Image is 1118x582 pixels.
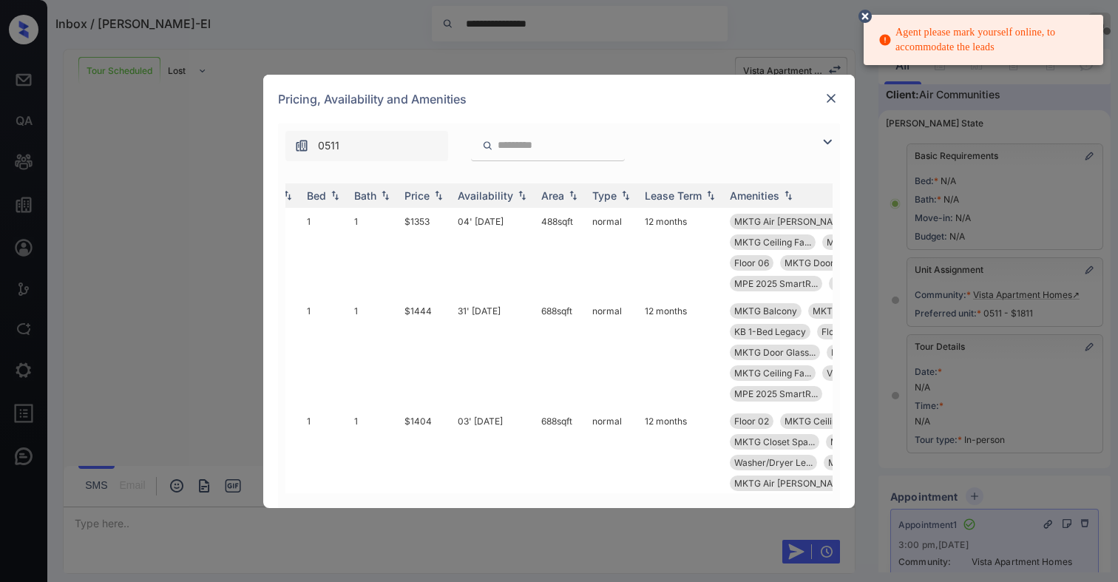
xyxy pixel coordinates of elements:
[348,297,399,407] td: 1
[819,133,836,151] img: icon-zuma
[734,368,811,379] span: MKTG Ceiling Fa...
[307,189,326,202] div: Bed
[827,237,890,248] span: MKTG Balcony
[830,436,914,447] span: MPE 2025 SmartR...
[586,407,639,497] td: normal
[785,416,861,427] span: MKTG Ceiling Fa...
[639,407,724,497] td: 12 months
[828,457,891,468] span: MKTG Balcony
[703,190,718,200] img: sorting
[348,208,399,297] td: 1
[781,190,796,200] img: sorting
[452,407,535,497] td: 03' [DATE]
[541,189,564,202] div: Area
[458,189,513,202] div: Availability
[535,407,586,497] td: 688 sqft
[734,237,811,248] span: MKTG Ceiling Fa...
[730,189,779,202] div: Amenities
[831,347,912,358] span: MKTG Closet Spa...
[586,297,639,407] td: normal
[827,368,888,379] span: View Premium
[618,190,633,200] img: sorting
[328,190,342,200] img: sorting
[318,138,339,154] span: 0511
[301,407,348,497] td: 1
[263,75,855,123] div: Pricing, Availability and Amenities
[645,189,702,202] div: Lease Term
[452,208,535,297] td: 04' [DATE]
[813,305,934,317] span: MKTG Air [PERSON_NAME]...
[734,326,806,337] span: KB 1-Bed Legacy
[734,216,856,227] span: MKTG Air [PERSON_NAME]...
[482,139,493,152] img: icon-zuma
[734,347,816,358] span: MKTG Door Glass...
[821,326,856,337] span: Floor 05
[734,436,815,447] span: MKTG Closet Spa...
[399,407,452,497] td: $1404
[734,388,818,399] span: MPE 2025 SmartR...
[535,297,586,407] td: 688 sqft
[566,190,580,200] img: sorting
[586,208,639,297] td: normal
[431,190,446,200] img: sorting
[294,138,309,153] img: icon-zuma
[535,208,586,297] td: 488 sqft
[734,416,769,427] span: Floor 02
[348,407,399,497] td: 1
[515,190,529,200] img: sorting
[734,457,813,468] span: Washer/Dryer Le...
[639,208,724,297] td: 12 months
[878,19,1091,61] div: Agent please mark yourself online, to accommodate the leads
[824,91,838,106] img: close
[734,257,769,268] span: Floor 06
[785,257,866,268] span: MKTG Door Glass...
[734,278,818,289] span: MPE 2025 SmartR...
[280,190,295,200] img: sorting
[639,297,724,407] td: 12 months
[592,189,617,202] div: Type
[734,305,797,317] span: MKTG Balcony
[452,297,535,407] td: 31' [DATE]
[734,478,856,489] span: MKTG Air [PERSON_NAME]...
[399,208,452,297] td: $1353
[399,297,452,407] td: $1444
[404,189,430,202] div: Price
[378,190,393,200] img: sorting
[301,297,348,407] td: 1
[354,189,376,202] div: Bath
[301,208,348,297] td: 1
